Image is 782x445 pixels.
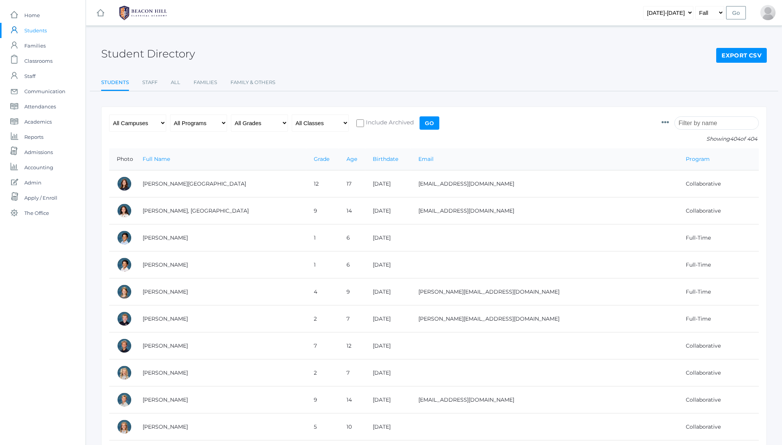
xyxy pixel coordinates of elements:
[306,305,339,332] td: 2
[365,332,411,359] td: [DATE]
[135,413,306,440] td: [PERSON_NAME]
[411,278,678,305] td: [PERSON_NAME][EMAIL_ADDRESS][DOMAIN_NAME]
[117,392,132,407] div: Logan Albanese
[24,160,53,175] span: Accounting
[114,3,172,22] img: BHCALogos-05-308ed15e86a5a0abce9b8dd61676a3503ac9727e845dece92d48e8588c001991.png
[339,359,365,386] td: 7
[24,190,57,205] span: Apply / Enroll
[339,197,365,224] td: 14
[24,23,47,38] span: Students
[678,170,759,197] td: Collaborative
[24,38,46,53] span: Families
[411,386,678,413] td: [EMAIL_ADDRESS][DOMAIN_NAME]
[339,305,365,332] td: 7
[306,332,339,359] td: 7
[135,224,306,251] td: [PERSON_NAME]
[678,386,759,413] td: Collaborative
[686,156,710,162] a: Program
[24,175,41,190] span: Admin
[411,170,678,197] td: [EMAIL_ADDRESS][DOMAIN_NAME]
[117,419,132,434] div: Paige Albanese
[24,99,56,114] span: Attendances
[678,278,759,305] td: Full-Time
[411,197,678,224] td: [EMAIL_ADDRESS][DOMAIN_NAME]
[109,148,135,170] th: Photo
[678,413,759,440] td: Collaborative
[678,359,759,386] td: Collaborative
[135,278,306,305] td: [PERSON_NAME]
[339,170,365,197] td: 17
[143,156,170,162] a: Full Name
[674,116,759,130] input: Filter by name
[135,359,306,386] td: [PERSON_NAME]
[117,257,132,272] div: Grayson Abrea
[365,251,411,278] td: [DATE]
[117,284,132,299] div: Amelia Adams
[365,413,411,440] td: [DATE]
[373,156,398,162] a: Birthdate
[306,197,339,224] td: 9
[678,251,759,278] td: Full-Time
[365,278,411,305] td: [DATE]
[117,311,132,326] div: Jack Adams
[364,118,414,128] span: Include Archived
[678,224,759,251] td: Full-Time
[339,413,365,440] td: 10
[678,305,759,332] td: Full-Time
[230,75,275,90] a: Family & Others
[117,338,132,353] div: Cole Albanese
[418,156,434,162] a: Email
[365,359,411,386] td: [DATE]
[306,224,339,251] td: 1
[117,203,132,218] div: Phoenix Abdulla
[661,135,759,143] p: Showing of 404
[365,386,411,413] td: [DATE]
[24,53,52,68] span: Classrooms
[135,170,306,197] td: [PERSON_NAME][GEOGRAPHIC_DATA]
[760,5,776,20] div: Jason Roberts
[24,84,65,99] span: Communication
[142,75,157,90] a: Staff
[726,6,746,19] input: Go
[135,197,306,224] td: [PERSON_NAME], [GEOGRAPHIC_DATA]
[24,129,43,145] span: Reports
[411,305,678,332] td: [PERSON_NAME][EMAIL_ADDRESS][DOMAIN_NAME]
[420,116,439,130] input: Go
[135,332,306,359] td: [PERSON_NAME]
[135,251,306,278] td: [PERSON_NAME]
[339,251,365,278] td: 6
[306,251,339,278] td: 1
[678,332,759,359] td: Collaborative
[339,386,365,413] td: 14
[24,114,52,129] span: Academics
[117,176,132,191] div: Charlotte Abdulla
[117,230,132,245] div: Dominic Abrea
[730,135,740,142] span: 404
[117,365,132,380] div: Elle Albanese
[346,156,357,162] a: Age
[306,170,339,197] td: 12
[339,278,365,305] td: 9
[135,386,306,413] td: [PERSON_NAME]
[365,197,411,224] td: [DATE]
[365,305,411,332] td: [DATE]
[339,224,365,251] td: 6
[678,197,759,224] td: Collaborative
[24,8,40,23] span: Home
[339,332,365,359] td: 12
[306,278,339,305] td: 4
[101,75,129,91] a: Students
[306,386,339,413] td: 9
[171,75,180,90] a: All
[314,156,329,162] a: Grade
[365,170,411,197] td: [DATE]
[101,48,195,60] h2: Student Directory
[194,75,217,90] a: Families
[365,224,411,251] td: [DATE]
[135,305,306,332] td: [PERSON_NAME]
[24,145,53,160] span: Admissions
[716,48,767,63] a: Export CSV
[306,413,339,440] td: 5
[24,68,35,84] span: Staff
[306,359,339,386] td: 2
